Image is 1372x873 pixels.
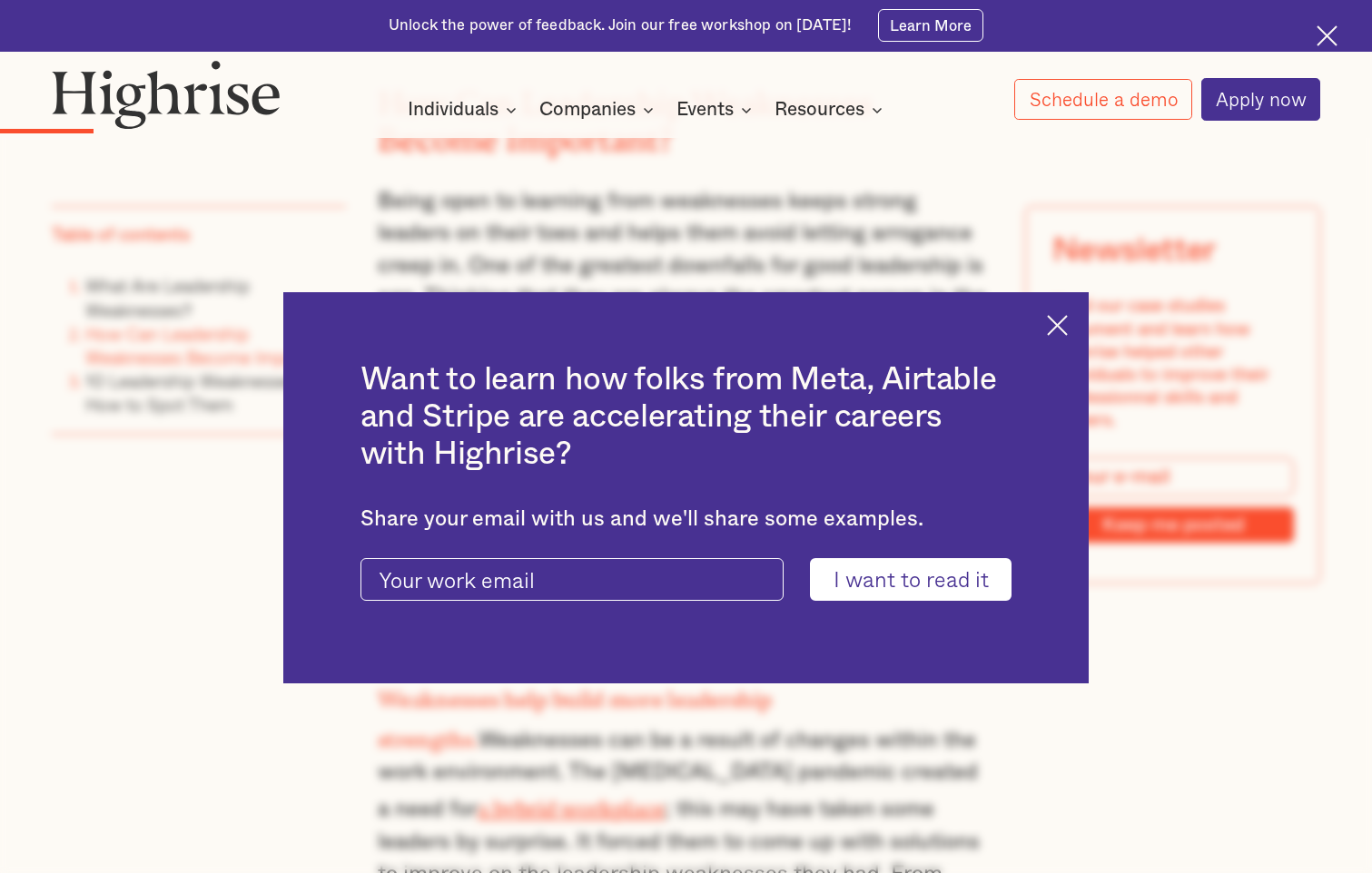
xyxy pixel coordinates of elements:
[408,99,522,121] div: Individuals
[1317,25,1337,46] img: Cross icon
[52,60,281,129] img: Highrise logo
[810,558,1012,601] input: I want to read it
[539,99,636,121] div: Companies
[676,99,757,121] div: Events
[360,558,1012,601] form: current-ascender-blog-article-modal-form
[775,99,888,121] div: Resources
[360,507,1012,533] div: Share your email with us and we'll share some examples.
[408,99,498,121] div: Individuals
[1201,78,1321,120] a: Apply now
[389,15,852,35] div: Unlock the power of feedback. Join our free workshop on [DATE]!
[878,9,984,42] a: Learn More
[360,558,784,601] input: Your work email
[539,99,659,121] div: Companies
[360,361,1012,473] h2: Want to learn how folks from Meta, Airtable and Stripe are accelerating their careers with Highrise?
[1014,79,1192,121] a: Schedule a demo
[775,99,864,121] div: Resources
[676,99,734,121] div: Events
[1047,315,1068,336] img: Cross icon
